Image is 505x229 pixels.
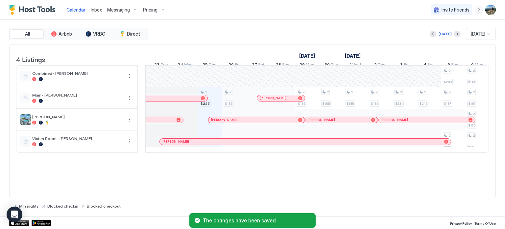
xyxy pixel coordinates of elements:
a: October 1, 2025 [343,51,362,61]
span: Wed [184,62,193,69]
div: tab-group [9,28,148,40]
span: [PERSON_NAME] [211,118,238,122]
span: Sat [427,62,434,69]
span: Victim Room- [PERSON_NAME] [32,136,123,141]
span: Blocked checkin [47,204,78,209]
span: Mon [306,62,314,69]
a: September 10, 2025 [298,51,317,61]
span: 2 [473,90,475,94]
span: 2 [302,90,304,94]
a: October 4, 2025 [422,61,435,70]
div: User profile [485,5,496,15]
a: October 5, 2025 [446,61,460,70]
span: Sun [282,62,289,69]
span: Messaging [107,7,130,13]
span: $185 [298,101,305,106]
span: 27 [252,62,257,69]
span: 2 [424,90,426,94]
button: [DATE] [438,30,453,38]
div: menu [126,72,133,80]
span: 1 [350,62,351,69]
span: Tue [331,62,338,69]
span: $187 [444,101,451,106]
div: menu [126,137,133,145]
span: 30 [325,62,330,69]
span: Tue [160,62,168,69]
a: September 23, 2025 [153,61,169,70]
span: 2 [448,69,450,73]
span: Combined- [PERSON_NAME] [32,71,123,76]
span: Direct [127,31,140,37]
span: The changes have been saved [203,217,310,224]
span: $69 [444,145,450,149]
span: 24 [178,62,183,69]
button: All [11,29,44,39]
a: September 24, 2025 [176,61,194,70]
a: September 28, 2025 [274,61,291,70]
a: September 29, 2025 [298,61,316,70]
span: $245 [420,101,427,106]
span: All [25,31,30,37]
a: September 30, 2025 [323,61,340,70]
span: 25 [203,62,208,69]
span: 29 [300,62,305,69]
div: Open Intercom Messenger [7,207,22,222]
span: 6 [471,62,474,69]
a: September 25, 2025 [201,61,218,70]
span: 26 [228,62,234,69]
span: 2 [351,90,353,94]
div: listing image [20,114,31,125]
span: Min nights [19,204,39,209]
span: $231 [395,101,403,106]
div: menu [126,116,133,124]
span: Thu [209,62,216,69]
span: 2 [473,112,475,116]
span: 2 [473,133,475,138]
button: More options [126,137,133,145]
span: VRBO [93,31,106,37]
button: More options [126,116,133,124]
button: Direct [113,29,146,39]
span: Blocked checkout [87,204,121,209]
a: Host Tools Logo [9,5,59,15]
span: 3 [400,62,403,69]
span: [DATE] [471,31,485,37]
button: Previous month [430,31,436,37]
span: Calendar [66,7,85,13]
span: Main- [PERSON_NAME] [32,93,123,98]
button: VRBO [79,29,112,39]
button: Airbnb [45,29,78,39]
span: Inbox [91,7,102,13]
span: $185 [347,101,354,106]
span: Wed [352,62,361,69]
div: menu [475,6,483,14]
a: October 1, 2025 [348,61,363,70]
span: 28 [276,62,281,69]
span: 2 [229,90,231,94]
span: $170 [468,123,475,128]
span: 2 [374,62,377,69]
a: Calendar [66,6,85,13]
a: October 2, 2025 [373,61,387,70]
div: menu [126,94,133,102]
a: Inbox [91,6,102,13]
span: 4 [423,62,426,69]
button: More options [126,94,133,102]
a: September 26, 2025 [227,61,241,70]
a: October 3, 2025 [398,61,410,70]
span: $289 [444,80,452,84]
span: Fri [404,62,408,69]
span: Airbnb [59,31,72,37]
span: Fri [235,62,239,69]
a: October 6, 2025 [469,61,485,70]
span: [PERSON_NAME] [308,118,335,122]
span: $225 [201,101,210,106]
span: Sun [451,62,458,69]
span: [PERSON_NAME] [32,114,123,119]
span: 2 [473,69,475,73]
span: $289 [468,80,476,84]
span: Sat [258,62,264,69]
span: $197 [468,101,475,106]
span: 5 [447,62,450,69]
